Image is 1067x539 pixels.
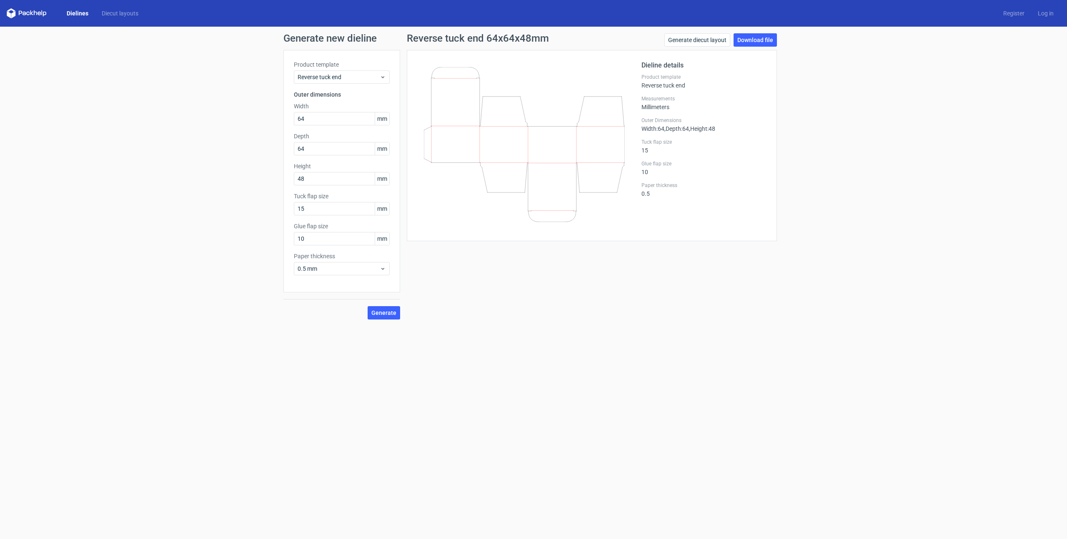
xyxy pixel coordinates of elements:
a: Diecut layouts [95,9,145,17]
label: Width [294,102,390,110]
h1: Generate new dieline [283,33,784,43]
span: mm [375,172,389,185]
label: Tuck flap size [641,139,766,145]
label: Tuck flap size [294,192,390,200]
label: Glue flap size [641,160,766,167]
a: Dielines [60,9,95,17]
span: mm [375,112,389,125]
label: Height [294,162,390,170]
a: Generate diecut layout [664,33,730,47]
a: Register [997,9,1031,17]
label: Glue flap size [294,222,390,230]
span: mm [375,142,389,155]
label: Outer Dimensions [641,117,766,124]
button: Generate [368,306,400,319]
div: 15 [641,139,766,154]
span: Width : 64 [641,125,664,132]
label: Measurements [641,95,766,102]
div: Reverse tuck end [641,74,766,89]
label: Paper thickness [294,252,390,260]
label: Product template [641,74,766,80]
h2: Dieline details [641,60,766,70]
span: mm [375,232,389,245]
a: Log in [1031,9,1060,17]
a: Download file [734,33,777,47]
span: 0.5 mm [298,265,380,273]
h3: Outer dimensions [294,90,390,99]
div: 0.5 [641,182,766,197]
div: Millimeters [641,95,766,110]
h1: Reverse tuck end 64x64x48mm [407,33,549,43]
span: Reverse tuck end [298,73,380,81]
label: Depth [294,132,390,140]
div: 10 [641,160,766,175]
span: , Height : 48 [689,125,715,132]
label: Paper thickness [641,182,766,189]
span: Generate [371,310,396,316]
span: , Depth : 64 [664,125,689,132]
span: mm [375,202,389,215]
label: Product template [294,60,390,69]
